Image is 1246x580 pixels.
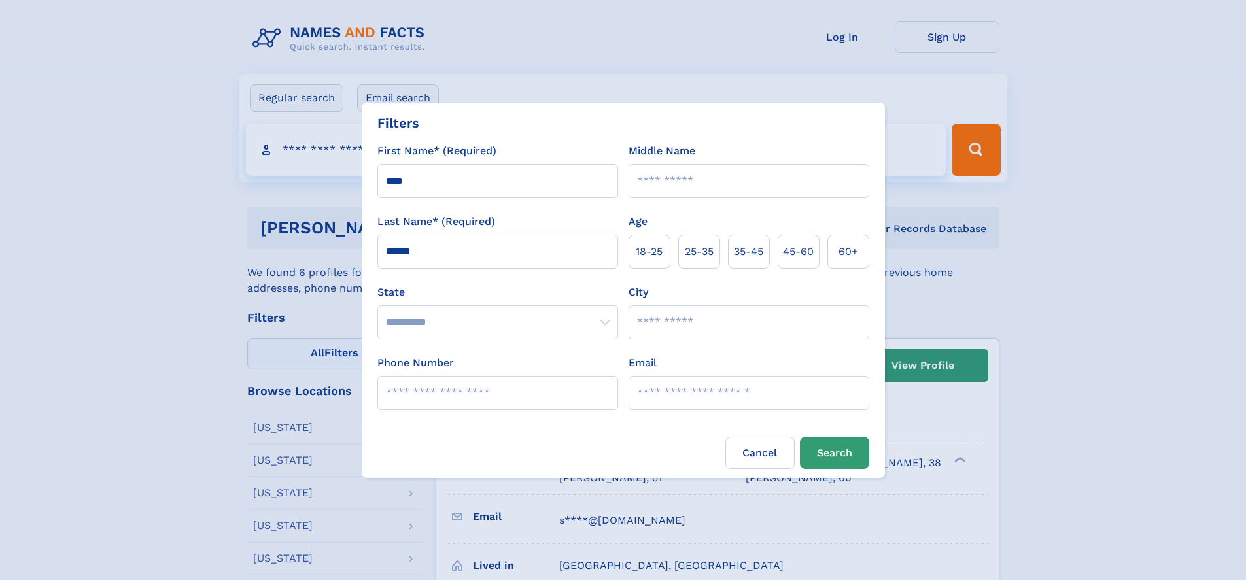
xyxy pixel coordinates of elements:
[636,244,663,260] span: 18‑25
[725,437,795,469] label: Cancel
[629,355,657,371] label: Email
[377,214,495,230] label: Last Name* (Required)
[629,284,648,300] label: City
[734,244,763,260] span: 35‑45
[377,355,454,371] label: Phone Number
[839,244,858,260] span: 60+
[629,143,695,159] label: Middle Name
[800,437,869,469] button: Search
[685,244,714,260] span: 25‑35
[783,244,814,260] span: 45‑60
[377,113,419,133] div: Filters
[629,214,648,230] label: Age
[377,143,496,159] label: First Name* (Required)
[377,284,618,300] label: State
